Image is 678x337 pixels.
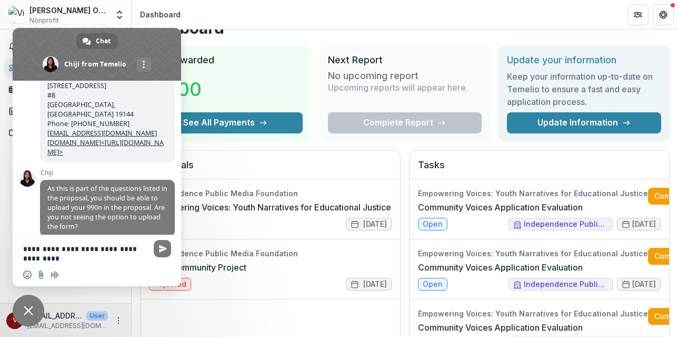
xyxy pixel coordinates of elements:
[4,81,127,98] a: Tasks
[8,6,25,23] img: Victoria Urban Outreach Tutoring Service
[507,112,661,133] a: Update Information
[627,4,649,25] button: Partners
[507,70,661,108] h3: Keep your information up-to-date on Temelio to ensure a fast and easy application process.
[137,57,151,72] div: More channels
[149,201,391,214] a: Empowering Voices: Youth Narratives for Educational Justice
[418,261,583,274] a: Community Voices Application Evaluation
[47,129,157,138] a: [EMAIL_ADDRESS][DOMAIN_NAME]
[4,102,127,120] a: Proposals
[13,295,44,326] div: Close chat
[76,33,118,49] div: Chat
[418,159,661,179] h2: Tasks
[507,54,661,66] h2: Update your information
[136,7,185,22] nav: breadcrumb
[140,9,181,20] div: Dashboard
[328,81,468,94] p: Upcoming reports will appear here.
[4,38,127,55] button: Notifications
[112,4,127,25] button: Open entity switcher
[86,311,108,321] p: User
[653,4,674,25] button: Get Help
[23,271,32,279] span: Insert an emoji
[4,124,127,141] a: Documents
[149,261,246,274] a: IPMF Community Project
[148,75,227,103] h3: $0.00
[148,112,303,133] button: See All Payments
[23,244,147,263] textarea: Compose your message...
[148,54,303,66] h2: Total Awarded
[112,314,125,327] button: More
[4,59,127,76] a: Dashboard
[96,33,111,49] span: Chat
[418,321,583,334] a: Community Voices Application Evaluation
[47,138,164,157] a: [DOMAIN_NAME]<[URL][DOMAIN_NAME]>
[13,317,17,324] div: victoriabest@vuots.org
[29,5,108,16] div: [PERSON_NAME] Outreach Tutoring Service
[37,271,45,279] span: Send a file
[40,169,175,177] span: Chiji
[328,54,482,66] h2: Next Report
[51,271,59,279] span: Audio message
[328,70,418,82] h3: No upcoming report
[418,201,583,214] a: Community Voices Application Evaluation
[149,159,392,179] h2: Proposals
[29,16,59,25] span: Nonprofit
[47,184,167,231] span: As this is part of the questions listed in the proposal, you should be able to upload your 990n i...
[154,240,171,257] span: Send
[27,310,82,321] p: [EMAIL_ADDRESS][DOMAIN_NAME]
[27,321,108,331] p: [EMAIL_ADDRESS][DOMAIN_NAME]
